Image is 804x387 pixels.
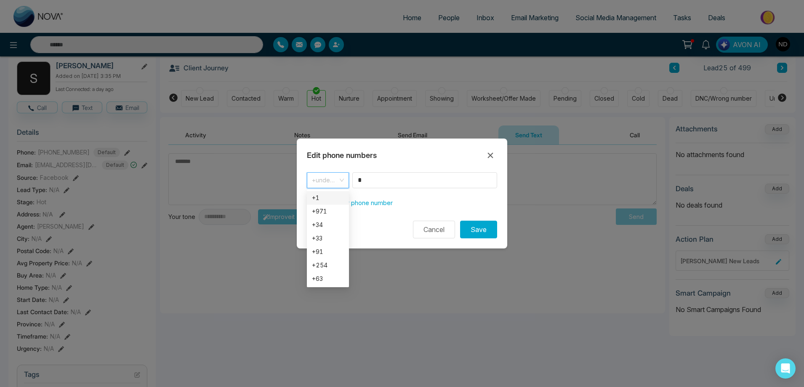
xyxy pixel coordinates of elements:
div: +63 [307,272,349,286]
div: +63 [312,274,344,283]
div: +34 [312,220,344,230]
div: +91 [307,245,349,259]
div: +33 [307,232,349,245]
div: +971 [312,207,344,216]
div: +254 [307,259,349,272]
div: +1 [307,191,349,205]
div: Open Intercom Messenger [775,358,796,379]
div: +91 [312,247,344,256]
div: +33 [312,234,344,243]
div: +1 [312,193,344,203]
div: +34 [307,218,349,232]
div: +971 [307,205,349,218]
div: +254 [312,261,344,270]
